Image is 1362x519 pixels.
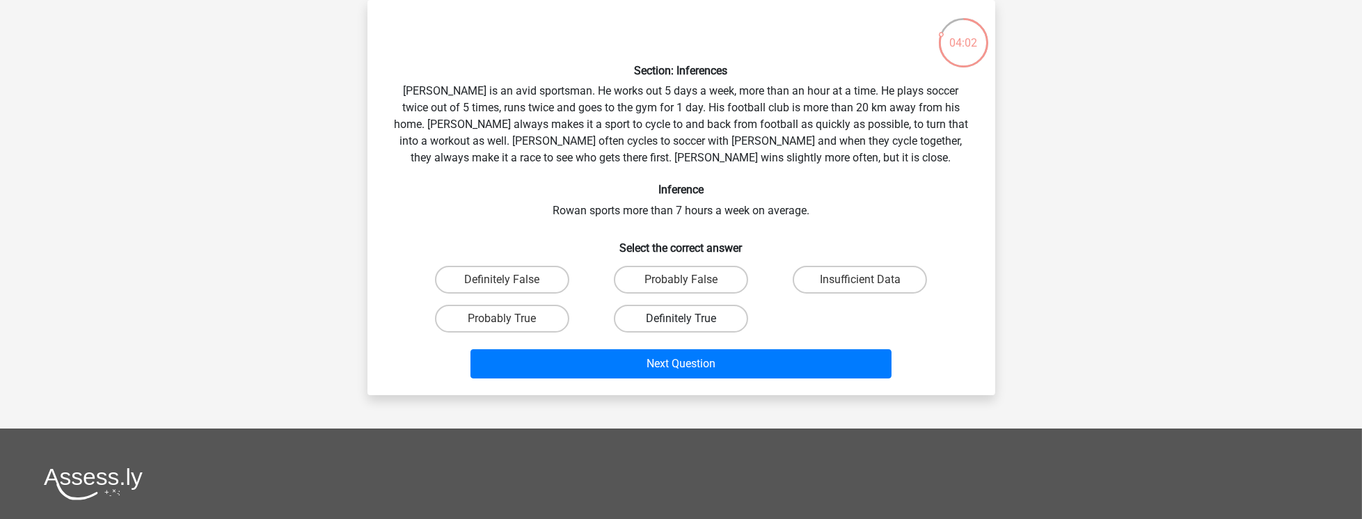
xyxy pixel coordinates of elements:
label: Insufficient Data [793,266,927,294]
div: 04:02 [937,17,990,51]
h6: Section: Inferences [390,64,973,77]
img: Assessly logo [44,468,143,500]
label: Probably True [435,305,569,333]
button: Next Question [470,349,892,378]
label: Probably False [614,266,748,294]
div: [PERSON_NAME] is an avid sportsman. He works out 5 days a week, more than an hour at a time. He p... [373,11,990,384]
label: Definitely False [435,266,569,294]
h6: Inference [390,183,973,196]
label: Definitely True [614,305,748,333]
h6: Select the correct answer [390,230,973,255]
